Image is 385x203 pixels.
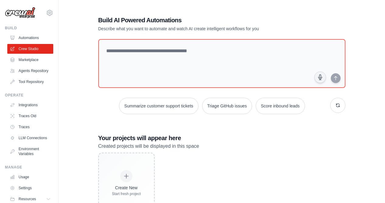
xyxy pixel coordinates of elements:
[314,71,326,83] button: Click to speak your automation idea
[7,33,53,43] a: Automations
[7,144,53,159] a: Environment Variables
[98,26,303,32] p: Describe what you want to automate and watch AI create intelligent workflows for you
[7,77,53,87] a: Tool Repository
[5,7,35,19] img: Logo
[7,66,53,76] a: Agents Repository
[98,16,303,24] h1: Build AI Powered Automations
[112,191,141,196] div: Start fresh project
[7,100,53,110] a: Integrations
[7,55,53,65] a: Marketplace
[98,142,345,150] p: Created projects will be displayed in this space
[5,93,53,98] div: Operate
[256,98,305,114] button: Score inbound leads
[7,183,53,193] a: Settings
[5,165,53,170] div: Manage
[7,111,53,121] a: Traces Old
[202,98,252,114] button: Triage GitHub issues
[7,44,53,54] a: Crew Studio
[112,185,141,191] div: Create New
[7,172,53,182] a: Usage
[330,98,345,113] button: Get new suggestions
[5,26,53,31] div: Build
[119,98,198,114] button: Summarize customer support tickets
[19,197,36,201] span: Resources
[7,122,53,132] a: Traces
[98,134,345,142] h3: Your projects will appear here
[7,133,53,143] a: LLM Connections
